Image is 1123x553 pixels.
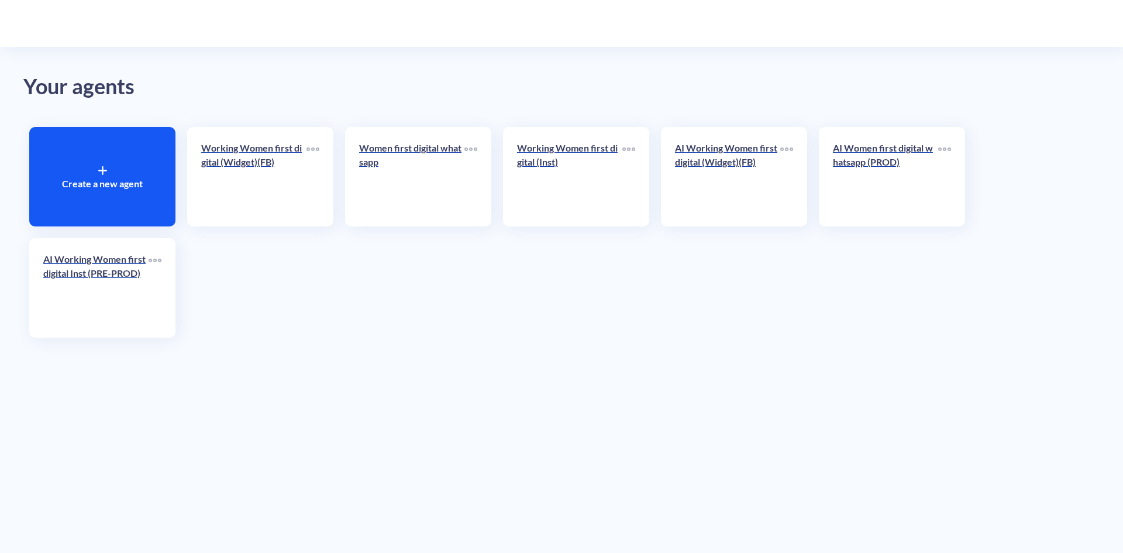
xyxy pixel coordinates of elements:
p: Women first digital whatsapp [359,141,464,169]
p: Working Women first digital (Widget)(FB) [201,141,306,169]
p: AI Working Women first digital Inst (PRE-PROD) [43,252,149,280]
p: Working Women first digital (Inst) [517,141,622,169]
a: AI Women first digital whatsapp (PROD) [833,141,938,212]
p: Create a new agent [62,177,143,191]
a: Working Women first digital (Inst) [517,141,622,212]
a: Working Women first digital (Widget)(FB) [201,141,306,212]
p: AI Working Women first digital (Widget)(FB) [675,141,780,169]
p: AI Women first digital whatsapp (PROD) [833,141,938,169]
a: AI Working Women first digital Inst (PRE-PROD) [43,252,149,324]
a: Women first digital whatsapp [359,141,464,212]
div: Your agents [23,70,1100,104]
a: AI Working Women first digital (Widget)(FB) [675,141,780,212]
